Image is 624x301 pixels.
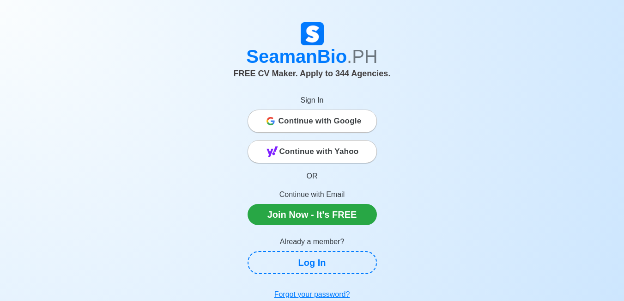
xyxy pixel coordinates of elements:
[347,46,378,67] span: .PH
[248,140,377,163] button: Continue with Yahoo
[301,22,324,45] img: Logo
[56,45,569,68] h1: SeamanBio
[279,112,362,130] span: Continue with Google
[248,189,377,200] p: Continue with Email
[248,236,377,247] p: Already a member?
[279,142,359,161] span: Continue with Yahoo
[248,110,377,133] button: Continue with Google
[248,95,377,106] p: Sign In
[234,69,391,78] span: FREE CV Maker. Apply to 344 Agencies.
[248,171,377,182] p: OR
[248,251,377,274] a: Log In
[274,290,350,298] u: Forgot your password?
[248,204,377,225] a: Join Now - It's FREE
